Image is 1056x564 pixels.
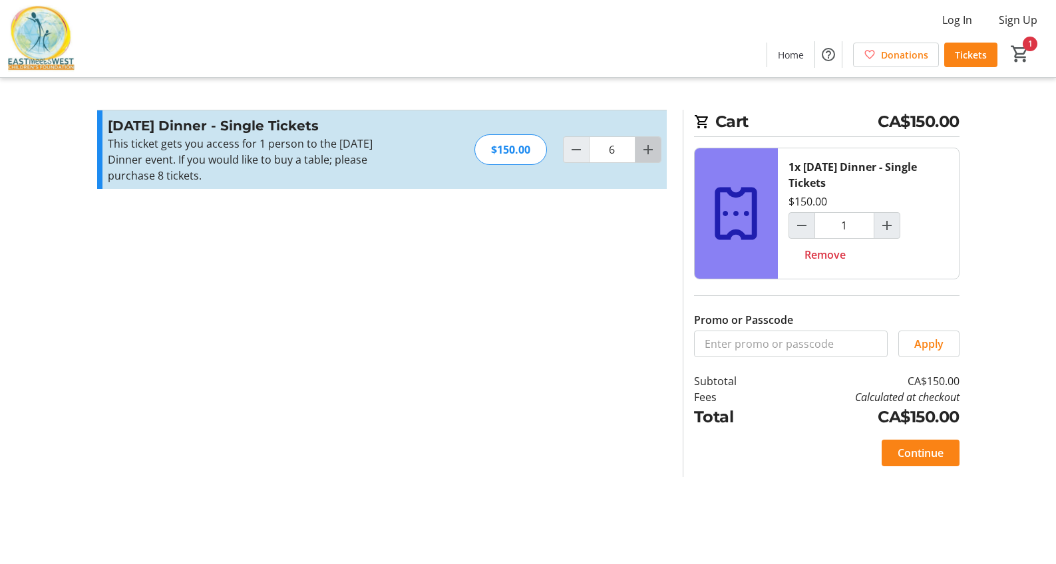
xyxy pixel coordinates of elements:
button: Help [815,41,842,68]
span: Apply [914,336,944,352]
span: Remove [804,247,846,263]
td: Fees [694,389,771,405]
button: Remove [789,241,862,268]
td: Total [694,405,771,429]
td: Calculated at checkout [771,389,959,405]
td: Subtotal [694,373,771,389]
div: 1x [DATE] Dinner - Single Tickets [789,159,948,191]
input: Enter promo or passcode [694,331,888,357]
button: Continue [882,440,960,466]
input: Diwali Dinner - Single Tickets Quantity [589,136,635,163]
span: Continue [898,445,944,461]
span: Log In [942,12,972,28]
span: Donations [881,48,928,62]
td: CA$150.00 [771,405,959,429]
img: East Meets West Children's Foundation's Logo [8,5,75,72]
button: Decrement by one [564,137,589,162]
a: Tickets [944,43,997,67]
a: Donations [853,43,939,67]
button: Decrement by one [789,213,814,238]
span: Sign Up [999,12,1037,28]
h3: [DATE] Dinner - Single Tickets [108,116,399,136]
button: Log In [932,9,983,31]
td: CA$150.00 [771,373,959,389]
input: Diwali Dinner - Single Tickets Quantity [814,212,874,239]
div: This ticket gets you access for 1 person to the [DATE] Dinner event. If you would like to buy a t... [108,136,399,184]
div: $150.00 [474,134,547,165]
button: Increment by one [635,137,661,162]
div: $150.00 [789,194,827,210]
span: Tickets [955,48,987,62]
h2: Cart [694,110,960,137]
button: Cart [1008,42,1032,66]
button: Sign Up [988,9,1048,31]
button: Apply [898,331,960,357]
a: Home [767,43,814,67]
span: Home [778,48,804,62]
span: CA$150.00 [878,110,960,134]
button: Increment by one [874,213,900,238]
label: Promo or Passcode [694,312,793,328]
